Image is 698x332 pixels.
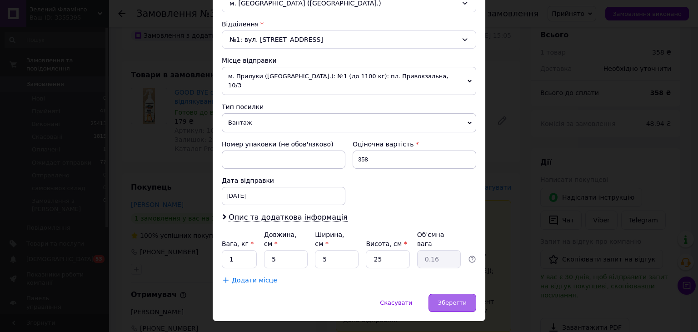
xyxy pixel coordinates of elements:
div: Об'ємна вага [417,230,461,248]
div: Дата відправки [222,176,345,185]
span: Вантаж [222,113,476,132]
div: №1: вул. [STREET_ADDRESS] [222,30,476,49]
label: Ширина, см [315,231,344,247]
span: Скасувати [380,299,412,306]
div: Номер упаковки (не обов'язково) [222,140,345,149]
label: Довжина, см [264,231,297,247]
label: Вага, кг [222,240,254,247]
span: м. Прилуки ([GEOGRAPHIC_DATA].): №1 (до 1100 кг): пл. Привокзальна, 10/3 [222,67,476,95]
div: Оціночна вартість [353,140,476,149]
label: Висота, см [366,240,407,247]
span: Додати місце [232,277,277,284]
span: Опис та додаткова інформація [229,213,348,222]
span: Зберегти [438,299,467,306]
div: Відділення [222,20,476,29]
span: Тип посилки [222,103,264,111]
span: Місце відправки [222,57,277,64]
